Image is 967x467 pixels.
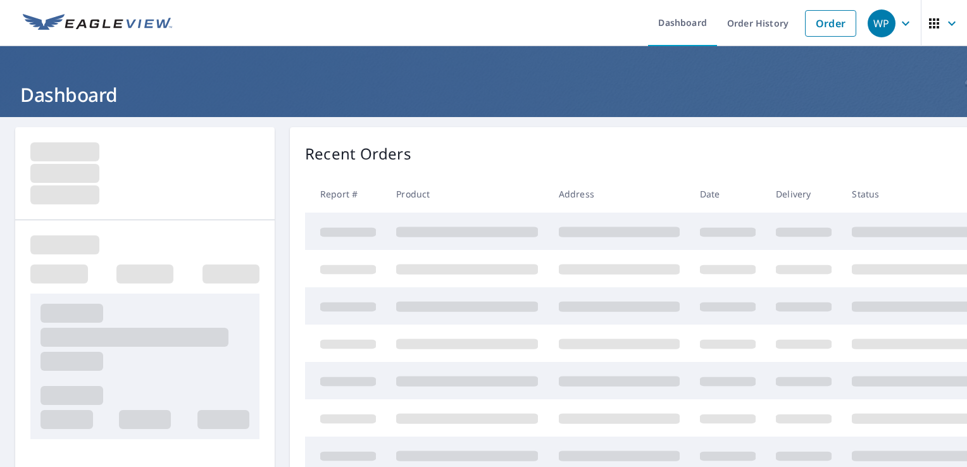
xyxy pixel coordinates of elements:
[23,14,172,33] img: EV Logo
[766,175,842,213] th: Delivery
[305,142,411,165] p: Recent Orders
[386,175,548,213] th: Product
[549,175,690,213] th: Address
[15,82,952,108] h1: Dashboard
[868,9,895,37] div: WP
[805,10,856,37] a: Order
[690,175,766,213] th: Date
[305,175,386,213] th: Report #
